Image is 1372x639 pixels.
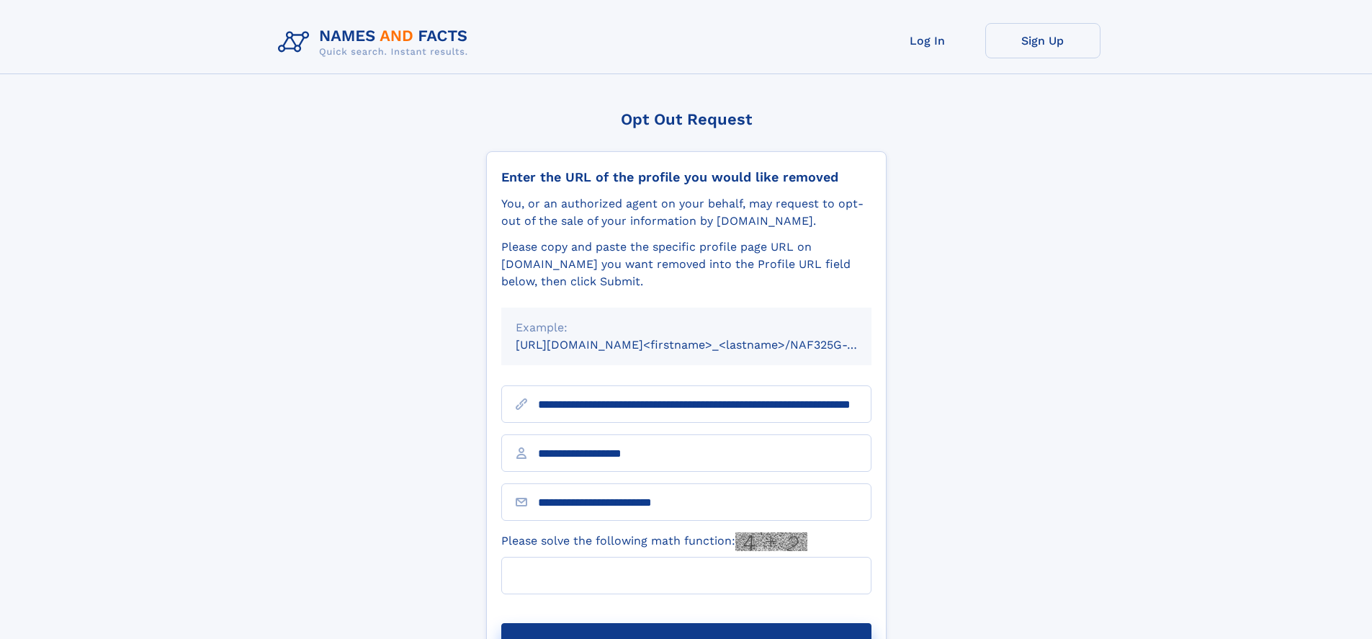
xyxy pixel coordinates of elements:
div: Enter the URL of the profile you would like removed [501,169,871,185]
div: You, or an authorized agent on your behalf, may request to opt-out of the sale of your informatio... [501,195,871,230]
label: Please solve the following math function: [501,532,807,551]
a: Log In [870,23,985,58]
small: [URL][DOMAIN_NAME]<firstname>_<lastname>/NAF325G-xxxxxxxx [516,338,899,352]
div: Example: [516,319,857,336]
img: Logo Names and Facts [272,23,480,62]
div: Please copy and paste the specific profile page URL on [DOMAIN_NAME] you want removed into the Pr... [501,238,871,290]
div: Opt Out Request [486,110,887,128]
a: Sign Up [985,23,1100,58]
